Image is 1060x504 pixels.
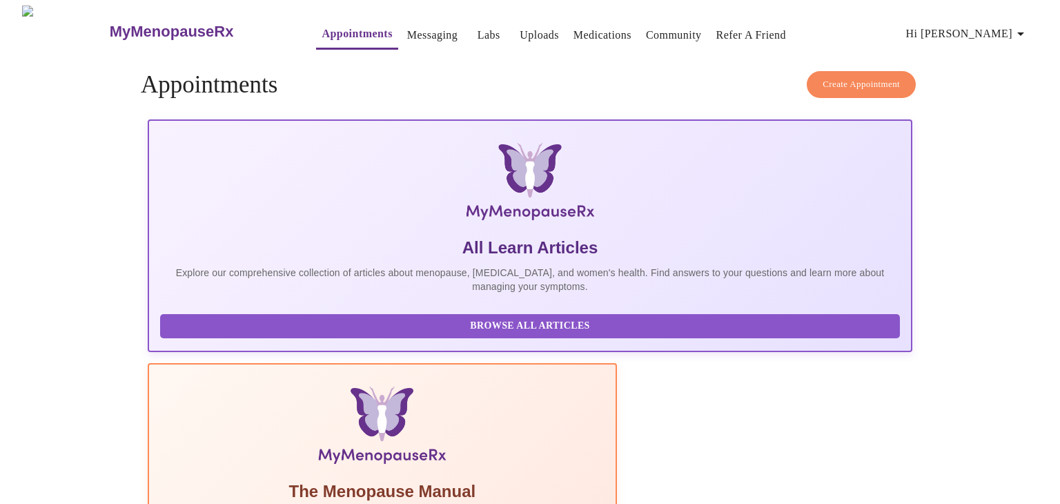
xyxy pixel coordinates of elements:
p: Explore our comprehensive collection of articles about menopause, [MEDICAL_DATA], and women's hea... [160,266,900,293]
h3: MyMenopauseRx [110,23,234,41]
h5: All Learn Articles [160,237,900,259]
a: Uploads [520,26,559,45]
a: Messaging [407,26,458,45]
a: Medications [573,26,631,45]
button: Appointments [316,20,397,50]
button: Messaging [402,21,463,49]
a: Appointments [322,24,392,43]
button: Hi [PERSON_NAME] [901,20,1034,48]
a: MyMenopauseRx [108,8,288,56]
button: Refer a Friend [711,21,792,49]
a: Refer a Friend [716,26,787,45]
button: Community [640,21,707,49]
button: Labs [467,21,511,49]
a: Browse All Articles [160,319,903,331]
button: Medications [568,21,637,49]
span: Create Appointment [823,77,900,93]
h5: The Menopause Manual [160,481,605,503]
button: Browse All Articles [160,314,900,338]
button: Create Appointment [807,71,916,98]
img: Menopause Manual [230,387,533,469]
a: Labs [478,26,500,45]
img: MyMenopauseRx Logo [275,143,785,226]
h4: Appointments [141,71,919,99]
span: Hi [PERSON_NAME] [906,24,1029,43]
img: MyMenopauseRx Logo [22,6,108,57]
a: Community [646,26,702,45]
span: Browse All Articles [174,318,886,335]
button: Uploads [514,21,565,49]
